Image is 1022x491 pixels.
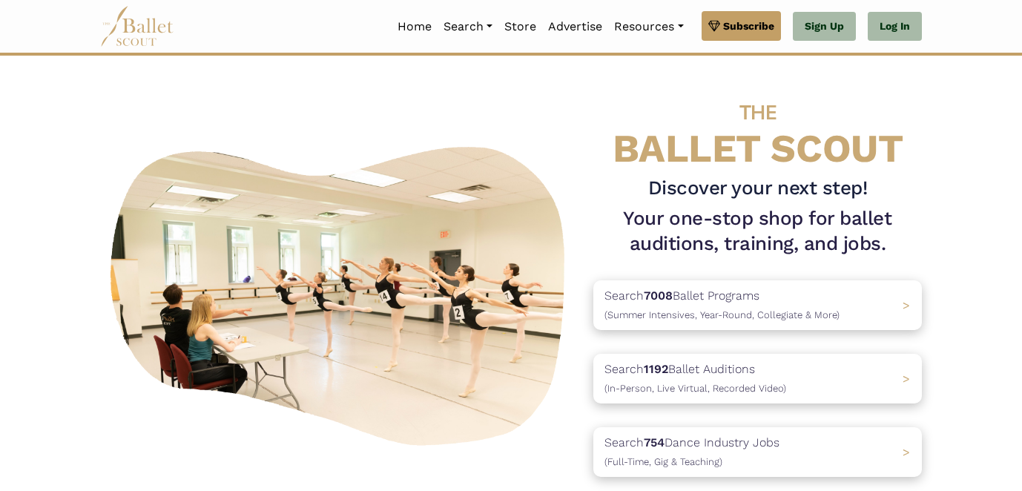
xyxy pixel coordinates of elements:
a: Sign Up [793,12,856,42]
span: Subscribe [723,18,774,34]
span: (In-Person, Live Virtual, Recorded Video) [604,383,786,394]
b: 1192 [644,362,668,376]
h3: Discover your next step! [593,176,922,201]
h4: BALLET SCOUT [593,85,922,170]
a: Search [438,11,498,42]
span: > [903,372,910,386]
a: Home [392,11,438,42]
a: Search7008Ballet Programs(Summer Intensives, Year-Round, Collegiate & More)> [593,280,922,330]
a: Subscribe [702,11,781,41]
a: Log In [868,12,922,42]
p: Search Ballet Programs [604,286,840,324]
b: 7008 [644,289,673,303]
span: > [903,445,910,459]
a: Resources [608,11,689,42]
span: THE [739,100,777,125]
a: Search1192Ballet Auditions(In-Person, Live Virtual, Recorded Video) > [593,354,922,403]
b: 754 [644,435,665,449]
a: Store [498,11,542,42]
a: Search754Dance Industry Jobs(Full-Time, Gig & Teaching) > [593,427,922,477]
p: Search Ballet Auditions [604,360,786,398]
img: gem.svg [708,18,720,34]
span: > [903,298,910,312]
span: (Summer Intensives, Year-Round, Collegiate & More) [604,309,840,320]
p: Search Dance Industry Jobs [604,433,779,471]
a: Advertise [542,11,608,42]
img: A group of ballerinas talking to each other in a ballet studio [100,133,581,454]
h1: Your one-stop shop for ballet auditions, training, and jobs. [593,206,922,257]
span: (Full-Time, Gig & Teaching) [604,456,722,467]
